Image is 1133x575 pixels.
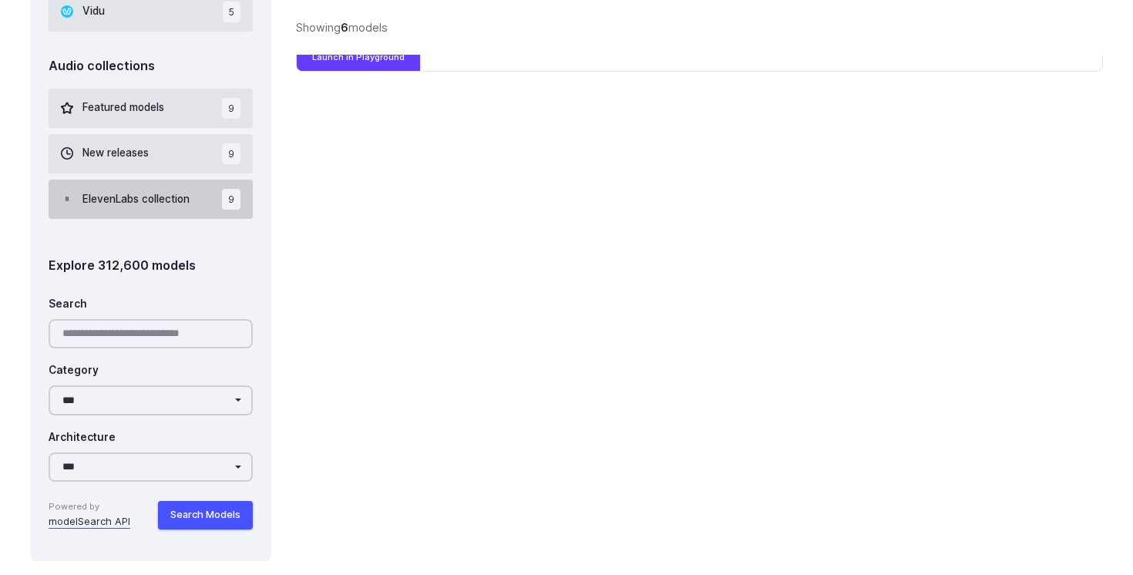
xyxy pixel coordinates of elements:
strong: 6 [341,21,348,34]
span: 9 [222,143,240,164]
a: modelSearch API [49,514,130,530]
button: Search Models [158,501,253,529]
span: ElevenLabs collection [82,191,190,208]
label: Search [49,296,87,313]
label: Category [49,362,99,379]
button: Featured models 9 [49,89,253,128]
select: Category [49,385,253,415]
label: Architecture [49,429,116,446]
span: Powered by [49,500,130,514]
span: Vidu [82,3,105,20]
span: 9 [222,98,240,119]
span: 9 [222,189,240,210]
span: Featured models [82,99,164,116]
div: Explore 312,600 models [49,256,253,276]
span: New releases [82,145,149,162]
button: New releases 9 [49,134,253,173]
div: Showing models [296,18,388,36]
span: 5 [223,2,240,22]
button: ElevenLabs collection 9 [49,180,253,219]
select: Architecture [49,452,253,483]
input: Search [49,319,253,349]
div: Audio collections [49,56,253,76]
